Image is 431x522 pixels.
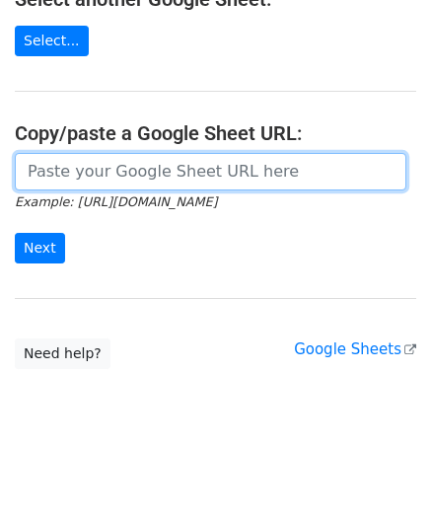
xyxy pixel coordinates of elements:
a: Google Sheets [294,340,416,358]
a: Need help? [15,338,110,369]
input: Next [15,233,65,263]
a: Select... [15,26,89,56]
input: Paste your Google Sheet URL here [15,153,406,190]
h4: Copy/paste a Google Sheet URL: [15,121,416,145]
small: Example: [URL][DOMAIN_NAME] [15,194,217,209]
